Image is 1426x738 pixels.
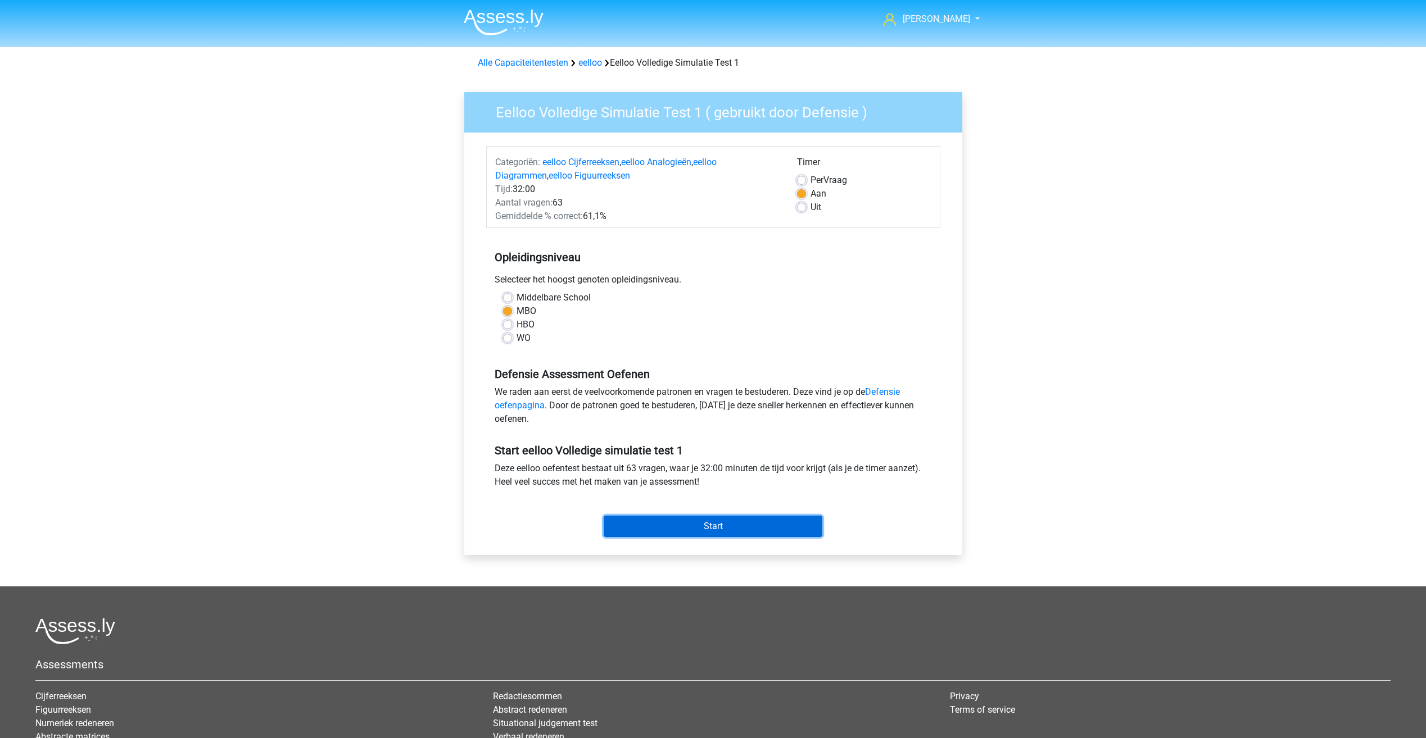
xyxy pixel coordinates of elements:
a: Numeriek redeneren [35,718,114,728]
a: Alle Capaciteitentesten [478,57,568,68]
a: Redactiesommen [493,691,562,701]
a: eelloo Analogieën [621,157,691,167]
input: Start [604,516,822,537]
div: We raden aan eerst de veelvoorkomende patronen en vragen te bestuderen. Deze vind je op de . Door... [486,385,940,430]
h5: Opleidingsniveau [495,246,932,268]
a: [PERSON_NAME] [879,12,971,26]
span: Categoriën: [495,157,540,167]
label: Uit [811,201,821,214]
div: Selecteer het hoogst genoten opleidingsniveau. [486,273,940,291]
a: Privacy [950,691,979,701]
span: Gemiddelde % correct: [495,211,583,221]
label: MBO [517,304,536,318]
a: eelloo [578,57,602,68]
a: Abstract redeneren [493,704,567,715]
label: HBO [517,318,535,331]
div: 32:00 [487,183,789,196]
a: Situational judgement test [493,718,597,728]
div: 61,1% [487,209,789,223]
a: eelloo Cijferreeksen [542,157,619,167]
a: Figuurreeksen [35,704,91,715]
div: Eelloo Volledige Simulatie Test 1 [473,56,953,70]
h5: Defensie Assessment Oefenen [495,367,932,381]
a: Terms of service [950,704,1015,715]
label: WO [517,331,531,345]
a: Cijferreeksen [35,691,87,701]
a: eelloo Figuurreeksen [549,170,630,181]
img: Assessly [464,9,544,35]
span: Aantal vragen: [495,197,553,208]
span: [PERSON_NAME] [903,13,970,24]
label: Middelbare School [517,291,591,304]
h3: Eelloo Volledige Simulatie Test 1 ( gebruikt door Defensie ) [482,99,954,121]
div: Deze eelloo oefentest bestaat uit 63 vragen, waar je 32:00 minuten de tijd voor krijgt (als je de... [486,462,940,493]
label: Aan [811,187,826,201]
label: Vraag [811,174,847,187]
span: Per [811,175,823,185]
img: Assessly logo [35,618,115,644]
span: Tijd: [495,184,513,194]
h5: Assessments [35,658,1391,671]
div: 63 [487,196,789,209]
div: Timer [797,156,931,174]
div: , , , [487,156,789,183]
h5: Start eelloo Volledige simulatie test 1 [495,444,932,457]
